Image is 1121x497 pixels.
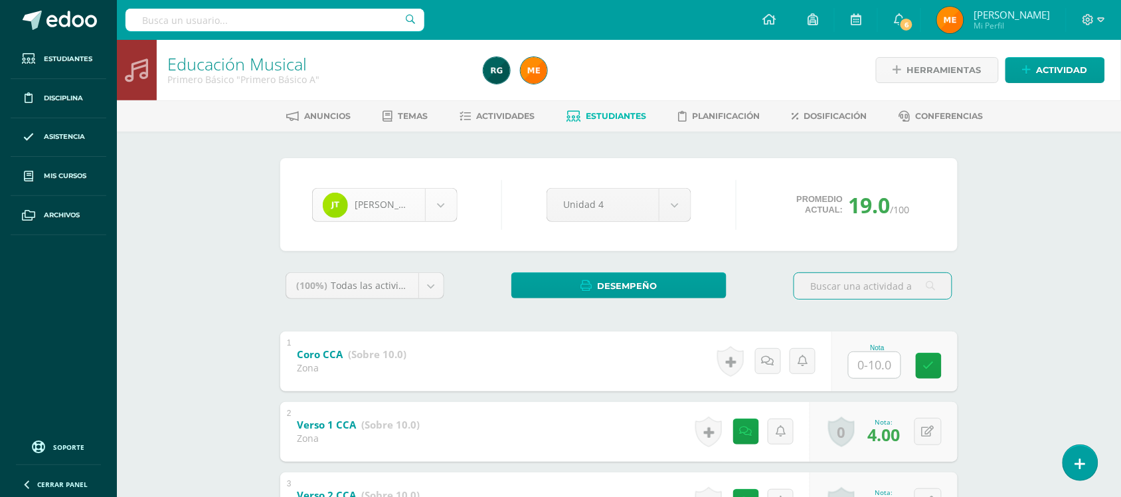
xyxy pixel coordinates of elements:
[313,189,457,221] a: [PERSON_NAME]
[598,274,657,298] span: Desempeño
[1037,58,1088,82] span: Actividad
[547,189,691,221] a: Unidad 4
[355,198,429,211] span: [PERSON_NAME]
[348,348,406,361] strong: (Sobre 10.0)
[305,111,351,121] span: Anuncios
[297,432,420,445] div: Zona
[907,58,982,82] span: Herramientas
[867,423,900,446] span: 4.00
[679,106,760,127] a: Planificación
[586,111,647,121] span: Estudiantes
[11,79,106,118] a: Disciplina
[297,415,420,436] a: Verso 1 CCA (Sobre 10.0)
[44,93,83,104] span: Disciplina
[848,344,906,351] div: Nota
[567,106,647,127] a: Estudiantes
[937,7,964,33] img: 700be974b67557735c3dfbb131833c31.png
[297,348,343,361] b: Coro CCA
[297,418,356,431] b: Verso 1 CCA
[398,111,428,121] span: Temas
[1005,57,1105,83] a: Actividad
[916,111,984,121] span: Conferencias
[974,20,1050,31] span: Mi Perfil
[828,417,855,447] a: 0
[297,361,406,374] div: Zona
[797,194,843,215] span: Promedio actual:
[564,189,642,220] span: Unidad 4
[37,480,88,489] span: Cerrar panel
[693,111,760,121] span: Planificación
[460,106,535,127] a: Actividades
[383,106,428,127] a: Temas
[849,352,901,378] input: 0-10.0
[126,9,424,31] input: Busca un usuario...
[44,132,85,142] span: Asistencia
[483,57,510,84] img: e044b199acd34bf570a575bac584e1d1.png
[899,106,984,127] a: Conferencias
[167,52,307,75] a: Educación Musical
[296,279,327,292] span: (100%)
[867,417,900,427] div: Nota:
[44,171,86,181] span: Mis cursos
[361,418,420,431] strong: (Sobre 10.0)
[44,54,92,64] span: Estudiantes
[899,17,914,32] span: 6
[11,118,106,157] a: Asistencia
[477,111,535,121] span: Actividades
[167,54,468,73] h1: Educación Musical
[11,157,106,196] a: Mis cursos
[804,111,867,121] span: Dosificación
[794,273,952,299] input: Buscar una actividad aquí...
[297,344,406,365] a: Coro CCA (Sobre 10.0)
[867,488,900,497] div: Nota:
[16,437,101,455] a: Soporte
[521,57,547,84] img: 700be974b67557735c3dfbb131833c31.png
[876,57,999,83] a: Herramientas
[511,272,727,298] a: Desempeño
[286,273,444,298] a: (100%)Todas las actividades de esta unidad
[974,8,1050,21] span: [PERSON_NAME]
[54,443,85,452] span: Soporte
[792,106,867,127] a: Dosificación
[890,203,909,216] span: /100
[287,106,351,127] a: Anuncios
[848,191,890,219] span: 19.0
[167,73,468,86] div: Primero Básico 'Primero Básico A'
[331,279,495,292] span: Todas las actividades de esta unidad
[44,210,80,221] span: Archivos
[323,193,348,218] img: 94e03d46c868d5f8764f683b6d403d94.png
[11,196,106,235] a: Archivos
[11,40,106,79] a: Estudiantes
